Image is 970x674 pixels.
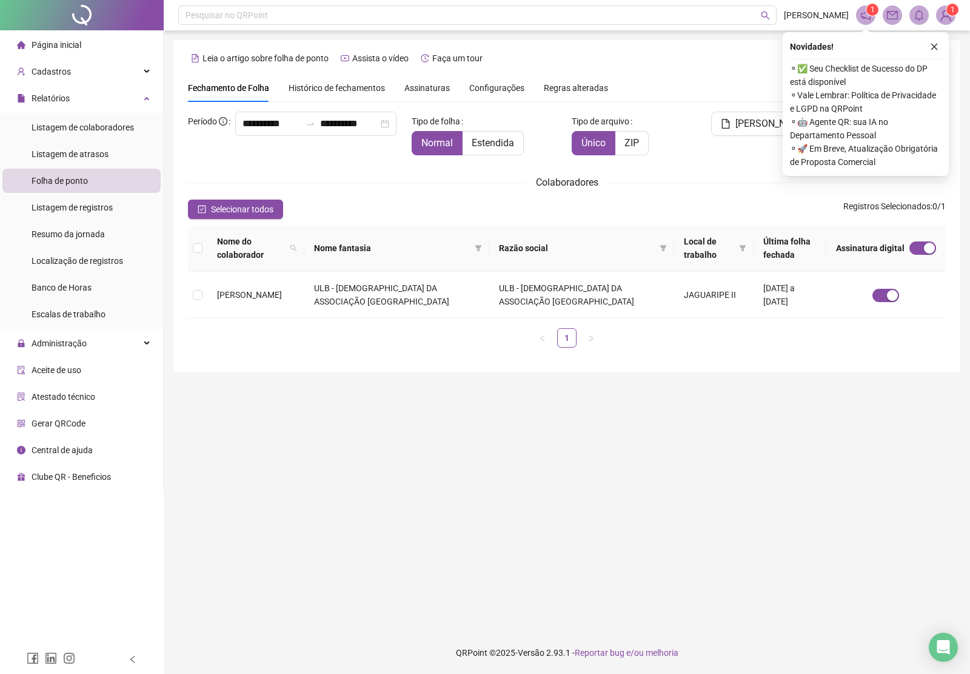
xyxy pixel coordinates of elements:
span: file-text [191,54,199,62]
span: filter [660,244,667,252]
sup: 1 [866,4,878,16]
span: ZIP [624,137,639,149]
span: Listagem de registros [32,203,113,212]
span: Selecionar todos [211,203,273,216]
span: Registros Selecionados [843,201,931,211]
span: info-circle [17,446,25,454]
span: Resumo da jornada [32,229,105,239]
span: Listagem de atrasos [32,149,109,159]
span: Novidades ! [790,40,834,53]
span: filter [739,244,746,252]
span: Página inicial [32,40,81,50]
span: Razão social [499,241,655,255]
span: Local de trabalho [684,235,734,261]
span: Colaboradores [536,177,598,188]
span: Estendida [472,137,514,149]
span: mail [887,10,898,21]
button: right [581,328,601,348]
span: Listagem de colaboradores [32,123,134,132]
span: Faça um tour [432,53,483,63]
span: Nome do colaborador [217,235,285,261]
span: bell [914,10,925,21]
span: check-square [198,205,206,214]
span: Central de ajuda [32,445,93,455]
button: [PERSON_NAME] [711,112,818,136]
span: Atestado técnico [32,392,95,402]
span: facebook [27,652,39,664]
span: audit [17,366,25,374]
span: close [930,42,938,51]
span: filter [472,239,484,257]
span: Assinaturas [404,84,450,92]
span: Versão [518,648,544,658]
span: ⚬ 🚀 Em Breve, Atualização Obrigatória de Proposta Comercial [790,142,942,169]
span: info-circle [219,117,227,126]
th: Última folha fechada [754,225,826,272]
td: JAGUARIPE II [674,272,753,318]
span: Fechamento de Folha [188,83,269,93]
span: search [761,11,770,20]
span: 1 [951,5,955,14]
span: Assinatura digital [836,241,905,255]
span: qrcode [17,419,25,428]
span: Gerar QRCode [32,419,85,428]
span: home [17,41,25,49]
span: Relatórios [32,93,70,103]
span: Período [188,116,217,126]
span: Aceite de uso [32,365,81,375]
span: to [306,119,315,129]
td: [DATE] a [DATE] [754,272,826,318]
span: Administração [32,339,87,348]
span: Normal [421,137,453,149]
span: [PERSON_NAME] [784,8,849,22]
span: Leia o artigo sobre folha de ponto [202,53,329,63]
span: Reportar bug e/ou melhoria [575,648,678,658]
span: Tipo de folha [412,115,460,128]
footer: QRPoint © 2025 - 2.93.1 - [164,632,970,674]
span: search [287,232,299,264]
span: swap-right [306,119,315,129]
span: gift [17,473,25,481]
span: Nome fantasia [314,241,470,255]
span: [PERSON_NAME] [217,290,282,300]
td: ULB - [DEMOGRAPHIC_DATA] DA ASSOCIAÇÃO [GEOGRAPHIC_DATA] [304,272,489,318]
span: linkedin [45,652,57,664]
span: file [17,94,25,103]
span: history [421,54,429,62]
span: Clube QR - Beneficios [32,472,111,482]
span: file [721,119,731,129]
li: Próxima página [581,328,601,348]
span: [PERSON_NAME] [735,116,808,131]
span: Folha de ponto [32,176,88,186]
span: Localização de registros [32,256,123,266]
button: Selecionar todos [188,200,283,219]
span: ⚬ 🤖 Agente QR: sua IA no Departamento Pessoal [790,115,942,142]
li: Página anterior [533,328,552,348]
span: ⚬ ✅ Seu Checklist de Sucesso do DP está disponível [790,62,942,89]
span: Único [581,137,606,149]
span: filter [657,239,669,257]
span: left [129,655,137,664]
img: 93373 [937,6,955,24]
span: : 0 / 1 [843,200,946,219]
div: Open Intercom Messenger [929,633,958,662]
sup: Atualize o seu contato no menu Meus Dados [946,4,958,16]
span: Regras alteradas [544,84,608,92]
span: Histórico de fechamentos [289,83,385,93]
span: Escalas de trabalho [32,309,105,319]
span: Assista o vídeo [352,53,409,63]
li: 1 [557,328,577,348]
span: solution [17,393,25,401]
span: Tipo de arquivo [572,115,629,128]
span: Banco de Horas [32,283,92,292]
a: 1 [558,329,576,347]
span: left [539,335,546,342]
span: Configurações [469,84,524,92]
span: notification [860,10,871,21]
button: left [533,328,552,348]
span: Cadastros [32,67,71,76]
span: 1 [871,5,875,14]
span: search [290,244,297,252]
span: filter [475,244,482,252]
span: ⚬ Vale Lembrar: Política de Privacidade e LGPD na QRPoint [790,89,942,115]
